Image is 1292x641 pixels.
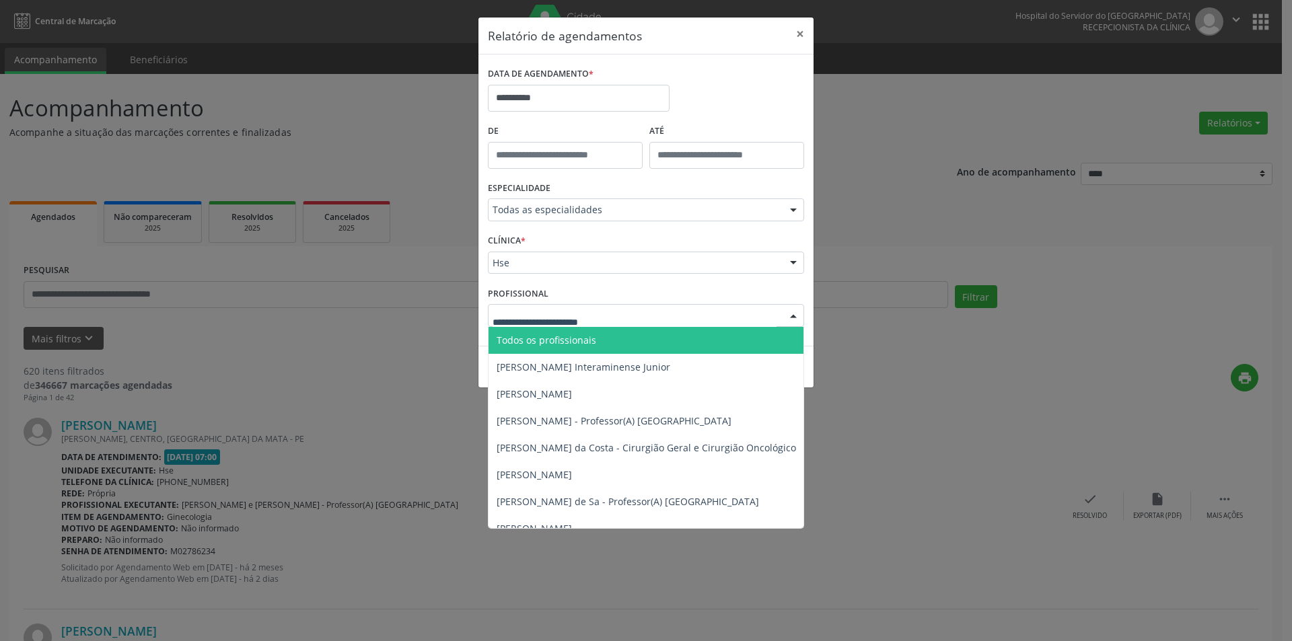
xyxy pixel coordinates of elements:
[488,27,642,44] h5: Relatório de agendamentos
[497,361,670,373] span: [PERSON_NAME] Interaminense Junior
[493,256,777,270] span: Hse
[488,121,643,142] label: De
[488,283,548,304] label: PROFISSIONAL
[488,178,550,199] label: ESPECIALIDADE
[497,468,572,481] span: [PERSON_NAME]
[497,522,572,535] span: [PERSON_NAME]
[649,121,804,142] label: ATÉ
[497,387,572,400] span: [PERSON_NAME]
[493,203,777,217] span: Todas as especialidades
[497,414,731,427] span: [PERSON_NAME] - Professor(A) [GEOGRAPHIC_DATA]
[497,334,596,346] span: Todos os profissionais
[787,17,814,50] button: Close
[497,495,759,508] span: [PERSON_NAME] de Sa - Professor(A) [GEOGRAPHIC_DATA]
[488,231,526,252] label: CLÍNICA
[497,441,796,454] span: [PERSON_NAME] da Costa - Cirurgião Geral e Cirurgião Oncológico
[488,64,594,85] label: DATA DE AGENDAMENTO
